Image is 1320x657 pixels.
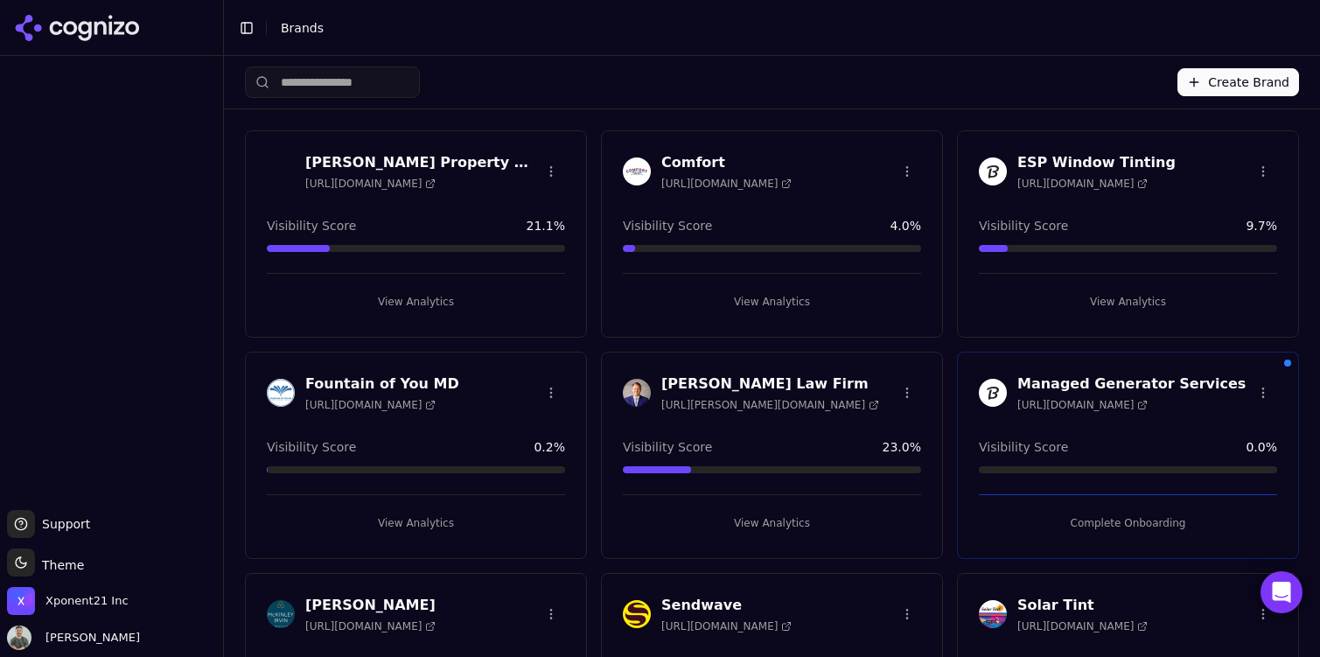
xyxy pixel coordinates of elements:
span: 0.0 % [1246,438,1277,456]
span: 4.0 % [890,217,921,234]
nav: breadcrumb [281,19,1271,37]
img: Xponent21 Inc [7,587,35,615]
span: 9.7 % [1246,217,1277,234]
img: Johnston Law Firm [623,379,651,407]
span: Visibility Score [979,217,1068,234]
img: ESP Window Tinting [979,157,1007,185]
span: Theme [35,558,84,572]
img: Fountain of You MD [267,379,295,407]
img: Managed Generator Services [979,379,1007,407]
span: [URL][DOMAIN_NAME] [1017,619,1148,633]
span: [URL][DOMAIN_NAME] [1017,398,1148,412]
span: [URL][DOMAIN_NAME] [1017,177,1148,191]
span: Support [35,515,90,533]
button: View Analytics [623,288,921,316]
button: View Analytics [979,288,1277,316]
span: Visibility Score [979,438,1068,456]
span: [URL][DOMAIN_NAME] [305,177,436,191]
span: Visibility Score [623,438,712,456]
h3: Managed Generator Services [1017,374,1246,395]
span: [URL][DOMAIN_NAME] [661,619,792,633]
span: Xponent21 Inc [45,593,129,609]
span: [URL][DOMAIN_NAME] [661,177,792,191]
img: McKinley Irvin [267,600,295,628]
span: 21.1 % [527,217,565,234]
h3: [PERSON_NAME] Property Management [305,152,537,173]
img: Solar Tint [979,600,1007,628]
button: Open organization switcher [7,587,129,615]
button: View Analytics [267,509,565,537]
img: Sendwave [623,600,651,628]
span: [PERSON_NAME] [38,630,140,646]
h3: Fountain of You MD [305,374,459,395]
span: [URL][DOMAIN_NAME] [305,619,436,633]
button: View Analytics [267,288,565,316]
span: 23.0 % [883,438,921,456]
img: Comfort [623,157,651,185]
span: Visibility Score [267,438,356,456]
img: Chuck McCarthy [7,626,31,650]
h3: Sendwave [661,595,792,616]
h3: [PERSON_NAME] [305,595,436,616]
div: Open Intercom Messenger [1261,571,1303,613]
button: Open user button [7,626,140,650]
span: 0.2 % [534,438,565,456]
h3: [PERSON_NAME] Law Firm [661,374,879,395]
h3: Comfort [661,152,792,173]
button: View Analytics [623,509,921,537]
h3: Solar Tint [1017,595,1148,616]
span: [URL][DOMAIN_NAME] [305,398,436,412]
h3: ESP Window Tinting [1017,152,1176,173]
button: Complete Onboarding [979,509,1277,537]
button: Create Brand [1177,68,1299,96]
span: [URL][PERSON_NAME][DOMAIN_NAME] [661,398,879,412]
span: Brands [281,21,324,35]
span: Visibility Score [623,217,712,234]
span: Visibility Score [267,217,356,234]
img: Byrd Property Management [267,157,295,185]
